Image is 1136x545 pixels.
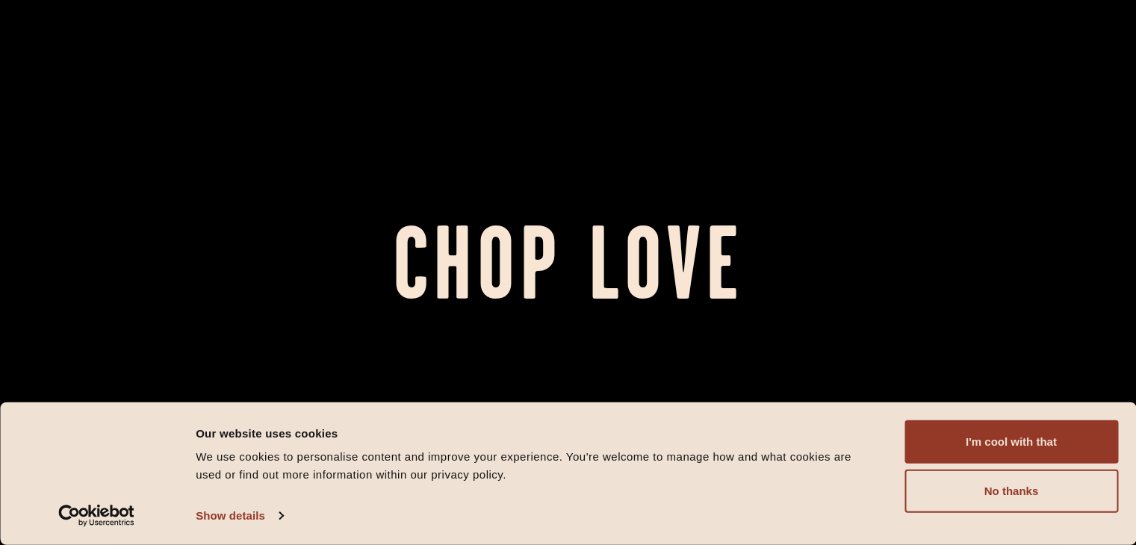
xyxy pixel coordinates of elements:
[904,420,1118,464] button: I'm cool with that
[904,470,1118,513] button: No thanks
[196,448,871,484] div: We use cookies to personalise content and improve your experience. You're welcome to manage how a...
[196,424,871,442] div: Our website uses cookies
[196,505,282,527] a: Show details
[31,505,162,527] a: Usercentrics Cookiebot - opens in a new window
